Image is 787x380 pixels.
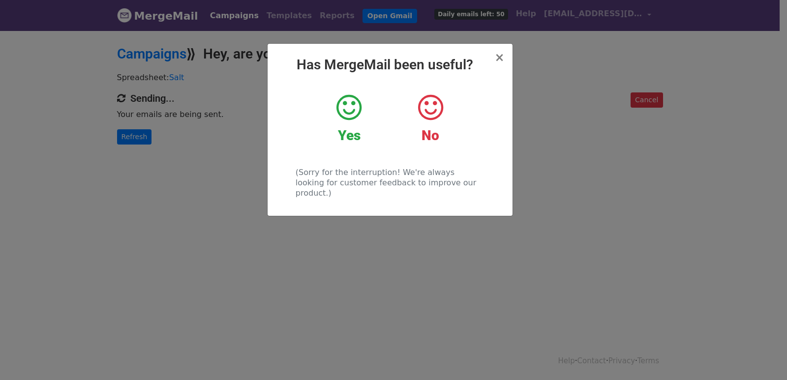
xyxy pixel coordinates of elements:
[494,51,504,64] span: ×
[296,167,484,198] p: (Sorry for the interruption! We're always looking for customer feedback to improve our product.)
[397,93,463,144] a: No
[316,93,382,144] a: Yes
[494,52,504,63] button: Close
[422,127,439,144] strong: No
[275,57,505,73] h2: Has MergeMail been useful?
[338,127,361,144] strong: Yes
